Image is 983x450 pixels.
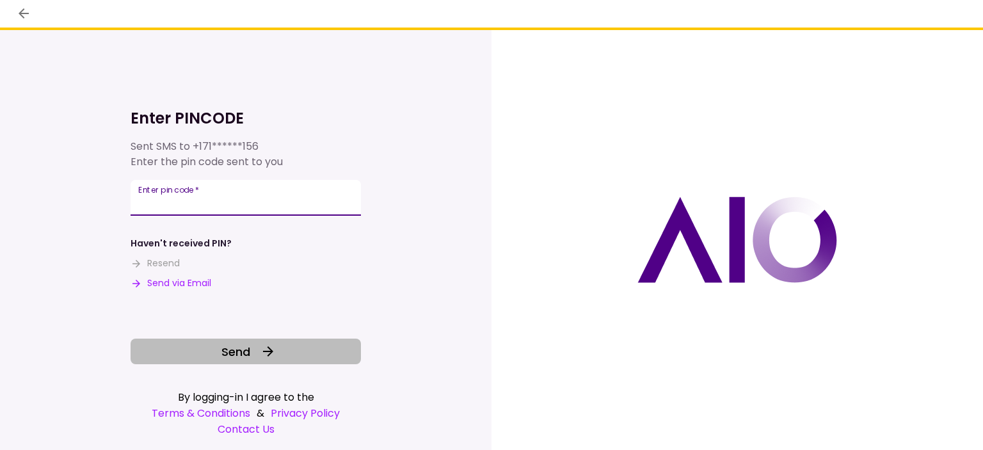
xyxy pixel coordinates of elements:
[637,197,837,283] img: AIO logo
[131,421,361,437] a: Contact Us
[131,139,361,170] div: Sent SMS to Enter the pin code sent to you
[131,339,361,364] button: Send
[131,108,361,129] h1: Enter PINCODE
[221,343,250,360] span: Send
[131,237,232,250] div: Haven't received PIN?
[131,257,180,270] button: Resend
[138,184,199,195] label: Enter pin code
[152,405,250,421] a: Terms & Conditions
[131,277,211,290] button: Send via Email
[131,389,361,405] div: By logging-in I agree to the
[131,405,361,421] div: &
[13,3,35,24] button: back
[271,405,340,421] a: Privacy Policy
